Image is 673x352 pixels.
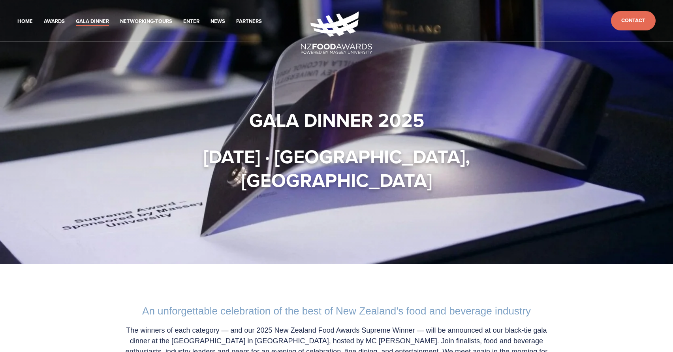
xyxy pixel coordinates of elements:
[236,17,262,26] a: Partners
[611,11,656,30] a: Contact
[76,17,109,26] a: Gala Dinner
[109,108,564,132] h1: Gala Dinner 2025
[120,17,172,26] a: Networking-Tours
[44,17,65,26] a: Awards
[117,305,556,317] h2: An unforgettable celebration of the best of New Zealand’s food and beverage industry
[211,17,225,26] a: News
[203,143,475,194] strong: [DATE] · [GEOGRAPHIC_DATA], [GEOGRAPHIC_DATA]
[17,17,33,26] a: Home
[183,17,199,26] a: Enter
